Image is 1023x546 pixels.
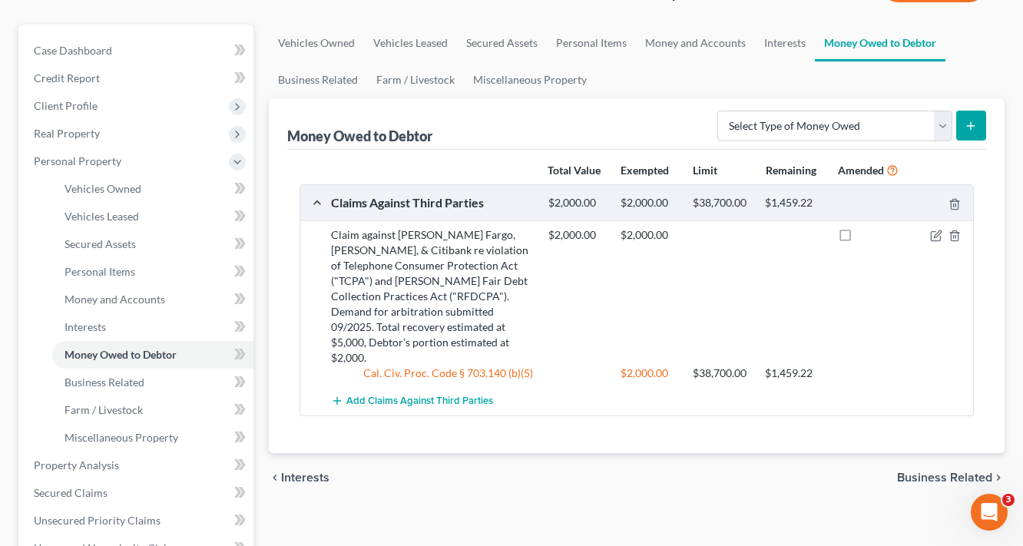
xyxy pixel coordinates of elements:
[52,258,253,286] a: Personal Items
[757,366,829,381] div: $1,459.22
[52,396,253,424] a: Farm / Livestock
[548,164,601,177] strong: Total Value
[541,227,613,243] div: $2,000.00
[22,479,253,507] a: Secured Claims
[685,366,757,381] div: $38,700.00
[22,507,253,534] a: Unsecured Priority Claims
[323,194,541,210] div: Claims Against Third Parties
[541,196,613,210] div: $2,000.00
[331,387,493,415] button: Add Claims Against Third Parties
[755,25,815,61] a: Interests
[52,313,253,341] a: Interests
[693,164,717,177] strong: Limit
[287,127,435,145] div: Money Owed to Debtor
[613,366,685,381] div: $2,000.00
[65,210,139,223] span: Vehicles Leased
[65,431,178,444] span: Miscellaneous Property
[281,472,329,484] span: Interests
[22,452,253,479] a: Property Analysis
[1002,494,1015,506] span: 3
[269,25,364,61] a: Vehicles Owned
[52,341,253,369] a: Money Owed to Debtor
[34,458,119,472] span: Property Analysis
[815,25,945,61] a: Money Owed to Debtor
[464,61,596,98] a: Miscellaneous Property
[65,376,144,389] span: Business Related
[838,164,884,177] strong: Amended
[65,403,143,416] span: Farm / Livestock
[269,61,367,98] a: Business Related
[621,164,669,177] strong: Exempted
[34,44,112,57] span: Case Dashboard
[22,65,253,92] a: Credit Report
[269,472,329,484] button: chevron_left Interests
[992,472,1005,484] i: chevron_right
[52,203,253,230] a: Vehicles Leased
[636,25,755,61] a: Money and Accounts
[34,127,100,140] span: Real Property
[613,196,685,210] div: $2,000.00
[323,366,541,381] div: Cal. Civ. Proc. Code § 703.140 (b)(5)
[34,514,161,527] span: Unsecured Priority Claims
[364,25,457,61] a: Vehicles Leased
[757,196,829,210] div: $1,459.22
[766,164,816,177] strong: Remaining
[65,320,106,333] span: Interests
[34,71,100,84] span: Credit Report
[65,265,135,278] span: Personal Items
[971,494,1008,531] iframe: Intercom live chat
[65,348,177,361] span: Money Owed to Debtor
[52,230,253,258] a: Secured Assets
[685,196,757,210] div: $38,700.00
[52,369,253,396] a: Business Related
[323,227,541,366] div: Claim against [PERSON_NAME] Fargo, [PERSON_NAME], & Citibank re violation of Telephone Consumer P...
[346,395,493,408] span: Add Claims Against Third Parties
[34,486,108,499] span: Secured Claims
[367,61,464,98] a: Farm / Livestock
[52,286,253,313] a: Money and Accounts
[22,37,253,65] a: Case Dashboard
[897,472,1005,484] button: Business Related chevron_right
[52,175,253,203] a: Vehicles Owned
[547,25,636,61] a: Personal Items
[65,182,141,195] span: Vehicles Owned
[52,424,253,452] a: Miscellaneous Property
[34,99,98,112] span: Client Profile
[34,154,121,167] span: Personal Property
[897,472,992,484] span: Business Related
[613,227,685,243] div: $2,000.00
[65,237,136,250] span: Secured Assets
[457,25,547,61] a: Secured Assets
[269,472,281,484] i: chevron_left
[65,293,165,306] span: Money and Accounts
